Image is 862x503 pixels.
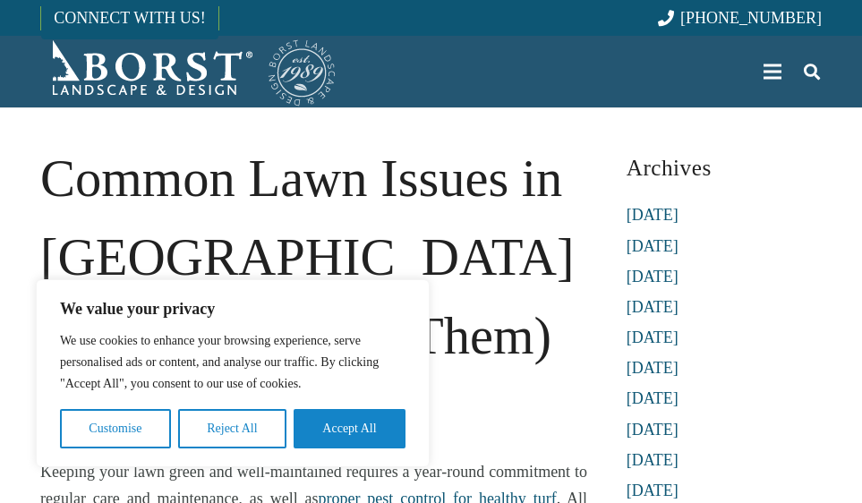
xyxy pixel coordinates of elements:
button: Reject All [178,409,286,448]
a: [DATE] [627,359,679,377]
span: [PHONE_NUMBER] [680,9,822,27]
a: [DATE] [627,298,679,316]
a: [DATE] [627,482,679,499]
a: [DATE] [627,268,679,286]
a: [DATE] [627,206,679,224]
h1: Common Lawn Issues in [GEOGRAPHIC_DATA] (And How to Fix Them) [40,140,587,375]
a: [DATE] [627,421,679,439]
a: Search [794,49,830,94]
h3: Archives [627,148,822,188]
p: We use cookies to enhance your browsing experience, serve personalised ads or content, and analys... [60,330,405,395]
a: Borst-Logo [40,36,337,107]
a: [PHONE_NUMBER] [658,9,822,27]
a: Menu [751,49,795,94]
div: We value your privacy [36,279,430,467]
a: [DATE] [627,389,679,407]
a: [DATE] [627,237,679,255]
p: We value your privacy [60,298,405,320]
button: Customise [60,409,171,448]
button: Accept All [294,409,405,448]
a: [DATE] [627,451,679,469]
a: [DATE] [627,328,679,346]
